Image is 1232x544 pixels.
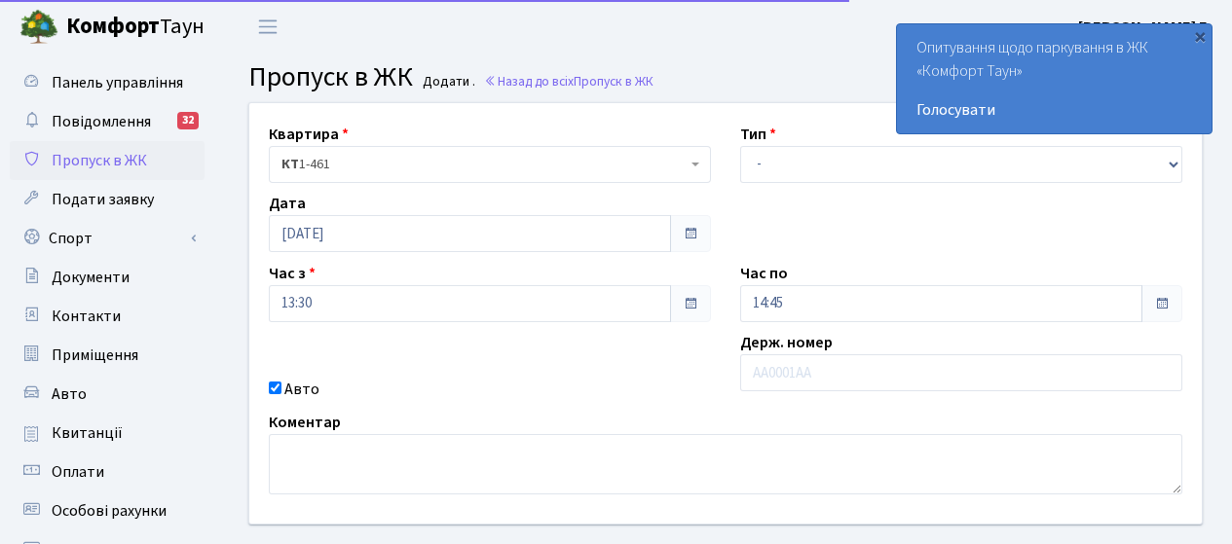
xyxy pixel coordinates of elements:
a: Спорт [10,219,205,258]
a: Панель управління [10,63,205,102]
span: Панель управління [52,72,183,93]
a: Повідомлення32 [10,102,205,141]
label: Авто [284,378,319,401]
a: [PERSON_NAME] Г. [1078,16,1209,39]
span: Подати заявку [52,189,154,210]
input: AA0001AA [740,354,1182,391]
b: Комфорт [66,11,160,42]
a: Голосувати [916,98,1192,122]
span: Приміщення [52,345,138,366]
a: Авто [10,375,205,414]
label: Квартира [269,123,349,146]
span: Оплати [52,461,104,483]
label: Держ. номер [740,331,833,354]
a: Особові рахунки [10,491,205,530]
label: Коментар [269,411,341,434]
span: <b>КТ</b>&nbsp;&nbsp;&nbsp;&nbsp;1-461 [269,146,711,183]
img: logo.png [19,8,58,47]
span: Пропуск в ЖК [52,150,147,171]
label: Час з [269,262,316,285]
span: Пропуск в ЖК [248,57,413,96]
a: Квитанції [10,414,205,453]
a: Оплати [10,453,205,491]
a: Приміщення [10,336,205,375]
div: Опитування щодо паркування в ЖК «Комфорт Таун» [897,24,1212,133]
a: Подати заявку [10,180,205,219]
label: Тип [740,123,776,146]
label: Дата [269,192,306,215]
a: Назад до всіхПропуск в ЖК [484,72,653,91]
span: Авто [52,383,87,405]
span: Особові рахунки [52,500,167,522]
label: Час по [740,262,788,285]
span: Контакти [52,306,121,327]
div: 32 [177,112,199,129]
span: Квитанції [52,422,123,444]
button: Переключити навігацію [243,11,292,43]
div: × [1190,26,1210,46]
small: Додати . [419,74,475,91]
span: Пропуск в ЖК [574,72,653,91]
a: Документи [10,258,205,297]
span: <b>КТ</b>&nbsp;&nbsp;&nbsp;&nbsp;1-461 [281,155,687,174]
span: Таун [66,11,205,44]
a: Пропуск в ЖК [10,141,205,180]
b: [PERSON_NAME] Г. [1078,17,1209,38]
span: Повідомлення [52,111,151,132]
b: КТ [281,155,299,174]
a: Контакти [10,297,205,336]
span: Документи [52,267,130,288]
